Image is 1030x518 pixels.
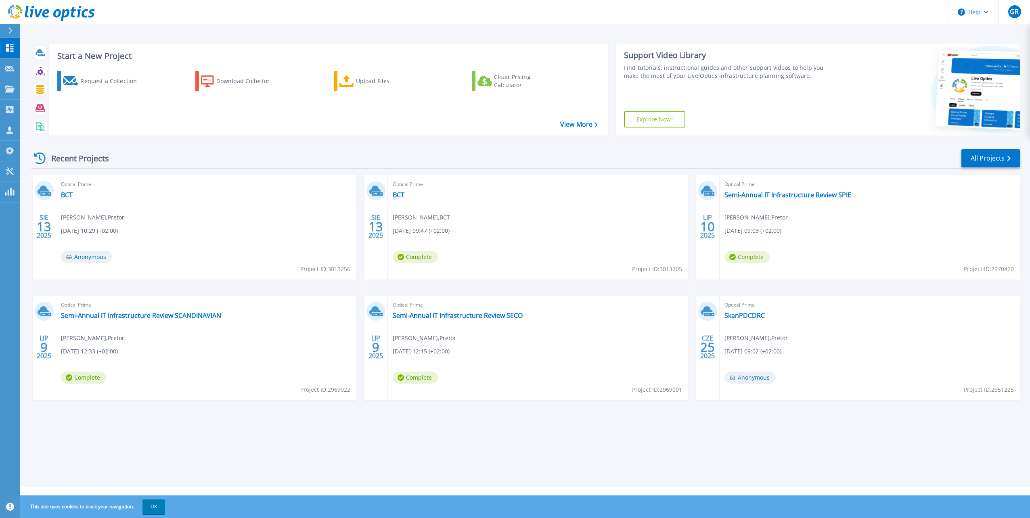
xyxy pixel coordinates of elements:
[964,385,1014,394] span: Project ID: 2951225
[632,265,682,274] span: Project ID: 3013205
[61,226,118,235] span: [DATE] 10:29 (+02:00)
[724,251,770,263] span: Complete
[393,251,438,263] span: Complete
[724,347,781,356] span: [DATE] 09:02 (+02:00)
[624,111,685,127] a: Explore Now!
[61,334,124,343] span: [PERSON_NAME] , Pretor
[300,385,350,394] span: Project ID: 2969022
[61,251,112,263] span: Anonymous
[393,226,450,235] span: [DATE] 09:47 (+02:00)
[724,213,788,222] span: [PERSON_NAME] , Pretor
[40,344,48,351] span: 9
[80,73,145,89] div: Request a Collection
[632,385,682,394] span: Project ID: 2969001
[961,149,1020,167] a: All Projects
[61,372,106,384] span: Complete
[57,52,597,61] h3: Start a New Project
[393,347,450,356] span: [DATE] 12:15 (+02:00)
[61,311,221,320] a: Semi-Annual IT Infrastructure Review SCANDINAVIAN
[964,265,1014,274] span: Project ID: 2970420
[61,180,352,189] span: Optical Prime
[393,311,523,320] a: Semi-Annual IT Infrastructure Review SECO
[368,223,383,230] span: 13
[624,64,833,80] div: Find tutorials, instructional guides and other support videos to help you make the most of your L...
[393,180,683,189] span: Optical Prime
[61,347,118,356] span: [DATE] 12:33 (+02:00)
[393,372,438,384] span: Complete
[624,50,833,61] div: Support Video Library
[37,223,51,230] span: 13
[724,372,776,384] span: Anonymous
[724,301,1015,309] span: Optical Prime
[61,301,352,309] span: Optical Prime
[393,301,683,309] span: Optical Prime
[142,499,165,514] button: OK
[724,311,765,320] a: SkanPDCDRC
[1010,8,1019,15] span: GR
[300,265,350,274] span: Project ID: 3013256
[700,223,715,230] span: 10
[393,191,404,199] a: BCT
[494,73,559,89] div: Cloud Pricing Calculator
[724,180,1015,189] span: Optical Prime
[724,334,788,343] span: [PERSON_NAME] , Pretor
[195,71,285,91] a: Download Collector
[393,334,456,343] span: [PERSON_NAME] , Pretor
[61,213,124,222] span: [PERSON_NAME] , Pretor
[368,212,383,241] div: SIE 2025
[61,191,73,199] a: BCT
[368,332,383,362] div: LIP 2025
[700,212,715,241] div: LIP 2025
[36,212,52,241] div: SIE 2025
[372,344,379,351] span: 9
[36,332,52,362] div: LIP 2025
[22,499,165,514] span: This site uses cookies to track your navigation.
[472,71,562,91] a: Cloud Pricing Calculator
[724,191,851,199] a: Semi-Annual IT Infrastructure Review SPIE
[334,71,424,91] a: Upload Files
[216,73,281,89] div: Download Collector
[700,332,715,362] div: CZE 2025
[57,71,147,91] a: Request a Collection
[560,121,598,128] a: View More
[356,73,421,89] div: Upload Files
[31,148,120,168] div: Recent Projects
[393,213,450,222] span: [PERSON_NAME] , BCT
[724,226,781,235] span: [DATE] 09:03 (+02:00)
[700,344,715,351] span: 25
